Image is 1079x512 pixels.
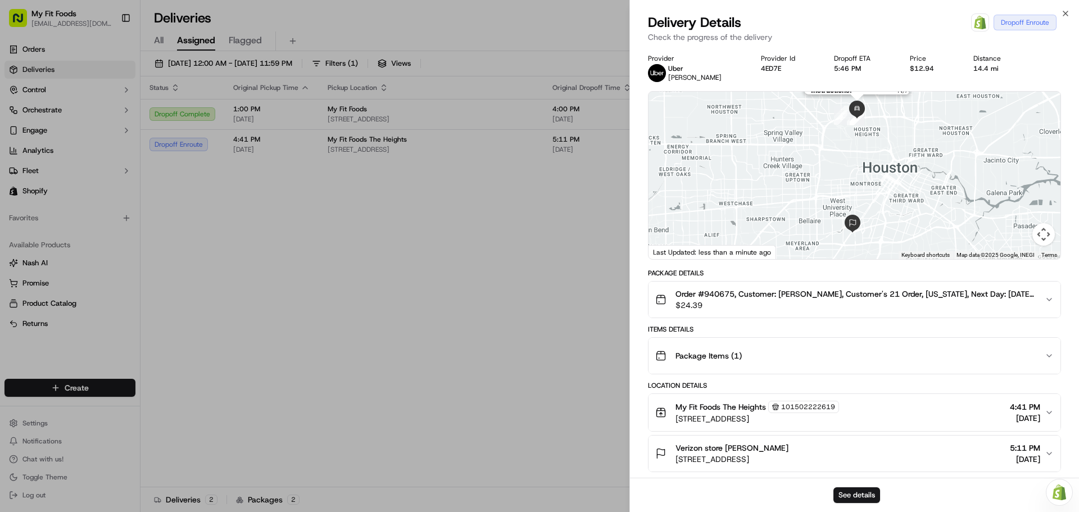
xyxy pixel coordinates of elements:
[38,107,184,119] div: Start new chat
[1010,401,1040,413] span: 4:41 PM
[648,325,1061,334] div: Items Details
[675,413,839,424] span: [STREET_ADDRESS]
[38,119,142,128] div: We're available if you need us!
[648,13,741,31] span: Delivery Details
[761,64,781,73] button: 4ED7E
[833,487,880,503] button: See details
[11,11,34,34] img: Nash
[834,54,892,63] div: Dropoff ETA
[1041,252,1057,258] a: Terms (opens in new tab)
[106,163,180,174] span: API Documentation
[668,64,722,73] p: Uber
[973,64,1022,73] div: 14.4 mi
[649,282,1060,318] button: Order #940675, Customer: [PERSON_NAME], Customer's 21 Order, [US_STATE], Next Day: [DATE] | Time:...
[781,402,835,411] span: 101502222619
[79,190,136,199] a: Powered byPylon
[971,13,989,31] a: Shopify
[11,164,20,173] div: 📗
[973,16,987,29] img: Shopify
[829,101,853,125] div: 1
[648,54,743,63] div: Provider
[829,106,853,129] div: 2
[668,73,722,82] span: [PERSON_NAME]
[675,442,788,454] span: Verizon store [PERSON_NAME]
[11,45,205,63] p: Welcome 👋
[675,288,1036,300] span: Order #940675, Customer: [PERSON_NAME], Customer's 21 Order, [US_STATE], Next Day: [DATE] | Time:...
[90,158,185,179] a: 💻API Documentation
[956,252,1035,258] span: Map data ©2025 Google, INEGI
[648,64,666,82] img: uber-new-logo.jpeg
[675,401,766,413] span: My Fit Foods The Heights
[675,350,742,361] span: Package Items ( 1 )
[1032,223,1055,246] button: Map camera controls
[834,64,892,73] div: 5:46 PM
[29,73,202,84] input: Got a question? Start typing here...
[1010,442,1040,454] span: 5:11 PM
[675,300,1036,311] span: $24.39
[649,436,1060,472] button: Verizon store [PERSON_NAME][STREET_ADDRESS]5:11 PM[DATE]
[901,251,950,259] button: Keyboard shortcuts
[22,163,86,174] span: Knowledge Base
[112,191,136,199] span: Pylon
[1010,413,1040,424] span: [DATE]
[910,54,955,63] div: Price
[191,111,205,124] button: Start new chat
[973,54,1022,63] div: Distance
[7,158,90,179] a: 📗Knowledge Base
[648,269,1061,278] div: Package Details
[1010,454,1040,465] span: [DATE]
[649,338,1060,374] button: Package Items (1)
[651,244,688,259] a: Open this area in Google Maps (opens a new window)
[648,381,1061,390] div: Location Details
[648,31,1061,43] p: Check the progress of the delivery
[11,107,31,128] img: 1736555255976-a54dd68f-1ca7-489b-9aae-adbdc363a1c4
[95,164,104,173] div: 💻
[910,64,955,73] div: $12.94
[761,54,817,63] div: Provider Id
[651,244,688,259] img: Google
[649,245,776,259] div: Last Updated: less than a minute ago
[649,394,1060,431] button: My Fit Foods The Heights101502222619[STREET_ADDRESS]4:41 PM[DATE]
[842,106,866,130] div: 3
[675,454,788,465] span: [STREET_ADDRESS]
